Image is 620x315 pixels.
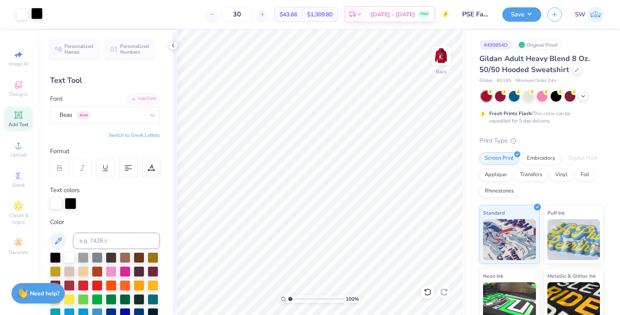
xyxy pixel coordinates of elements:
[420,11,429,17] span: FREE
[73,233,160,249] input: e.g. 7428 c
[9,121,28,128] span: Add Text
[50,218,160,227] div: Color
[10,152,27,158] span: Upload
[575,10,586,19] span: SW
[12,182,25,188] span: Greek
[120,43,149,55] span: Personalized Numbers
[479,169,512,181] div: Applique
[502,7,541,22] button: Save
[346,295,359,303] span: 100 %
[489,110,533,117] strong: Fresh Prints Flash:
[550,169,573,181] div: Vinyl
[547,208,565,217] span: Puff Ink
[4,212,33,225] span: Clipart & logos
[280,10,297,19] span: $43.66
[436,68,447,75] div: Back
[50,147,161,156] div: Format
[479,152,519,165] div: Screen Print
[479,185,519,197] div: Rhinestones
[221,7,253,22] input: – –
[433,48,449,64] img: Back
[575,169,595,181] div: Foil
[479,136,604,145] div: Print Type
[479,54,590,75] span: Gildan Adult Heavy Blend 8 Oz. 50/50 Hooded Sweatshirt
[547,272,596,280] span: Metallic & Glitter Ink
[456,6,496,23] input: Untitled Design
[109,132,160,138] button: Switch to Greek Letters
[483,219,536,260] img: Standard
[575,7,604,23] a: SW
[479,40,512,50] div: # 499854D
[479,77,492,84] span: Gildan
[50,75,160,86] div: Text Tool
[371,10,415,19] span: [DATE] - [DATE]
[563,152,603,165] div: Digital Print
[483,272,503,280] span: Neon Ink
[522,152,561,165] div: Embroidery
[483,208,505,217] span: Standard
[588,7,604,23] img: Sarah Weis
[50,94,62,104] label: Font
[9,91,27,97] span: Designs
[515,169,547,181] div: Transfers
[64,43,93,55] span: Personalized Names
[9,61,28,67] span: Image AI
[9,249,28,256] span: Decorate
[128,94,160,104] div: Add Font
[547,219,600,260] img: Puff Ink
[515,77,556,84] span: Minimum Order: 24 +
[489,110,590,125] div: This color can be expedited for 5 day delivery.
[50,186,80,195] label: Text colors
[516,40,562,50] div: Original Proof
[307,10,333,19] span: $1,309.80
[497,77,511,84] span: # G185
[30,290,59,297] strong: Need help?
